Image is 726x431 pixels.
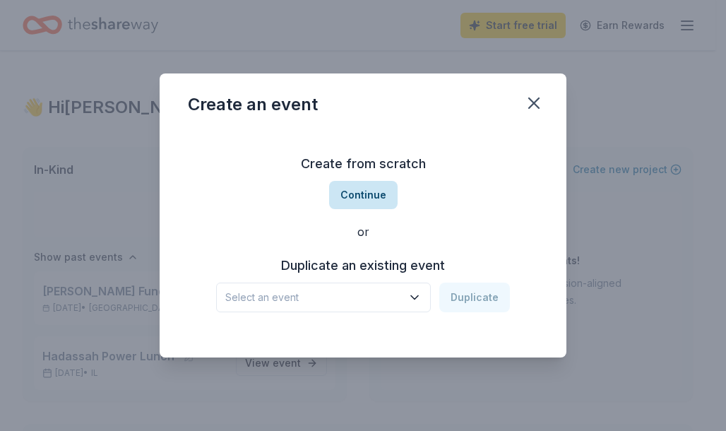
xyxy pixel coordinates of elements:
h3: Create from scratch [188,153,538,175]
div: or [188,223,538,240]
div: Create an event [188,93,318,116]
h3: Duplicate an existing event [216,254,510,277]
button: Continue [329,181,398,209]
button: Select an event [216,283,431,312]
span: Select an event [225,289,402,306]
